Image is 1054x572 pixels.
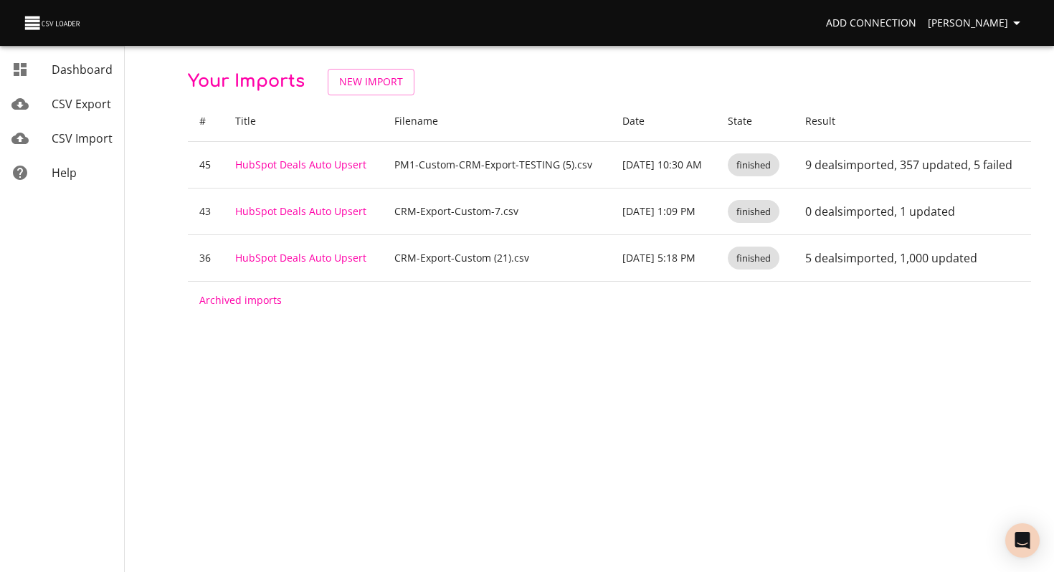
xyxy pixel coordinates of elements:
[188,141,224,188] td: 45
[52,165,77,181] span: Help
[728,158,779,172] span: finished
[928,14,1025,32] span: [PERSON_NAME]
[328,69,414,95] a: New Import
[728,252,779,265] span: finished
[611,234,717,281] td: [DATE] 5:18 PM
[235,204,366,218] a: HubSpot Deals Auto Upsert
[188,234,224,281] td: 36
[922,10,1031,37] button: [PERSON_NAME]
[383,188,611,234] td: CRM-Export-Custom-7.csv
[805,249,1020,267] p: 5 deals imported , 1,000 updated
[716,101,793,142] th: State
[52,130,113,146] span: CSV Import
[805,203,1020,220] p: 0 deals imported , 1 updated
[188,101,224,142] th: #
[383,101,611,142] th: Filename
[235,251,366,264] a: HubSpot Deals Auto Upsert
[805,156,1020,173] p: 9 deals imported , 357 updated , 5 failed
[611,188,717,234] td: [DATE] 1:09 PM
[820,10,922,37] a: Add Connection
[235,158,366,171] a: HubSpot Deals Auto Upsert
[611,141,717,188] td: [DATE] 10:30 AM
[611,101,717,142] th: Date
[188,72,305,91] span: Your Imports
[224,101,383,142] th: Title
[188,188,224,234] td: 43
[199,293,282,307] a: Archived imports
[383,234,611,281] td: CRM-Export-Custom (21).csv
[1005,523,1040,558] div: Open Intercom Messenger
[383,141,611,188] td: PM1-Custom-CRM-Export-TESTING (5).csv
[728,205,779,219] span: finished
[339,73,403,91] span: New Import
[52,96,111,112] span: CSV Export
[794,101,1031,142] th: Result
[23,13,83,33] img: CSV Loader
[52,62,113,77] span: Dashboard
[826,14,916,32] span: Add Connection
